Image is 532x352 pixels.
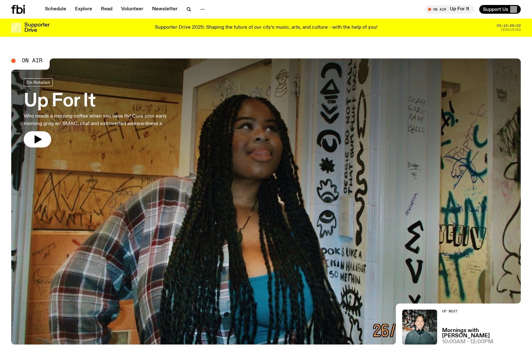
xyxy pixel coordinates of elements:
span: 03:15:09:02 [497,24,521,27]
h2: Up Next [442,310,521,313]
a: Schedule [41,5,70,14]
a: Read [97,5,116,14]
span: Support Us [483,7,508,12]
p: Supporter Drive 2025: Shaping the future of our city’s music, arts, and culture - with the help o... [155,25,377,31]
p: Who needs a morning coffee when you have Ify! Cure your early morning grog w/ SMAC, chat and extr... [24,113,184,128]
a: Up For ItWho needs a morning coffee when you have Ify! Cure your early morning grog w/ SMAC, chat... [24,78,184,147]
a: Volunteer [117,5,147,14]
button: Support Us [479,5,521,14]
img: Radio presenter Ben Hansen sits in front of a wall of photos and an fbi radio sign. Film photo. B... [402,310,437,345]
button: On AirUp For It [425,5,474,14]
a: On Rotation [24,78,53,86]
span: On Rotation [27,80,50,85]
a: Explore [71,5,96,14]
h3: Supporter Drive [24,22,49,33]
a: Newsletter [148,5,181,14]
a: Mornings with [PERSON_NAME] [442,328,521,339]
span: Remaining [501,28,521,31]
h3: Up For It [24,93,184,110]
a: Ify - a Brown Skin girl with black braided twists, looking up to the side with her tongue stickin... [11,58,521,345]
span: 10:00am - 12:00pm [442,339,493,345]
span: On Air [22,58,42,64]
